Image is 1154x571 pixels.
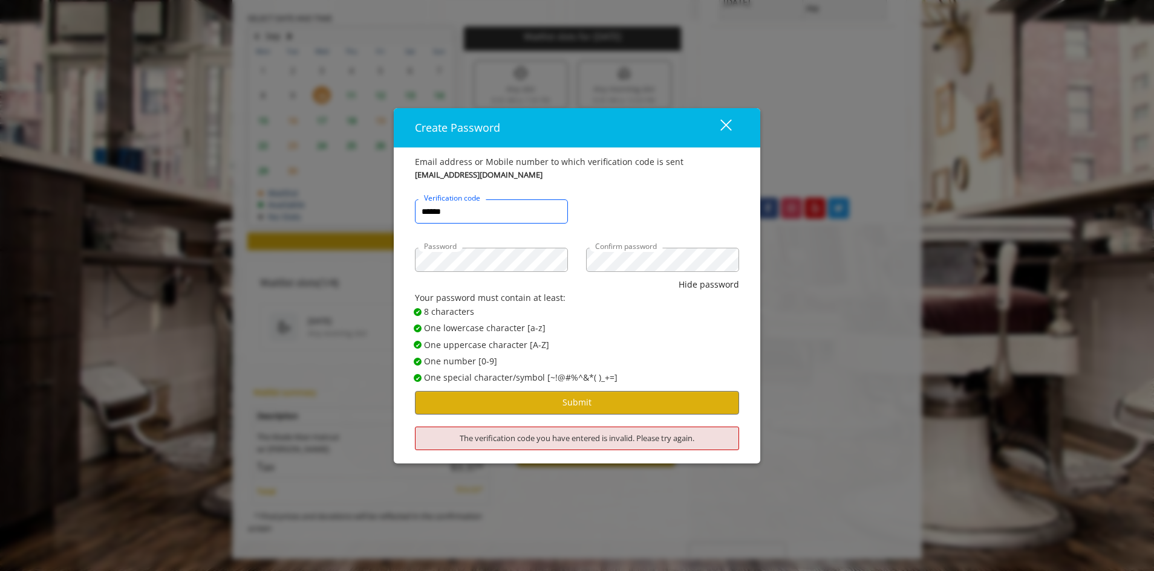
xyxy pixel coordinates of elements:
[679,278,739,291] button: Hide password
[415,120,500,135] span: Create Password
[415,248,568,272] input: Password
[424,321,546,335] span: One lowercase character [a-z]
[416,323,420,333] span: ✔
[415,391,739,415] button: Submit
[589,240,663,252] label: Confirm password
[586,248,739,272] input: Confirm password
[418,192,486,204] label: Verification code
[415,169,543,181] b: [EMAIL_ADDRESS][DOMAIN_NAME]
[415,155,739,169] div: Email address or Mobile number to which verification code is sent
[706,118,731,137] div: close dialog
[416,373,420,383] span: ✔
[424,338,549,352] span: One uppercase character [A-Z]
[415,199,568,224] input: Verification code
[416,356,420,366] span: ✔
[698,115,739,140] button: close dialog
[424,355,497,368] span: One number [0-9]
[424,371,618,384] span: One special character/symbol [~!@#%^&*( )_+=]
[416,307,420,317] span: ✔
[416,340,420,350] span: ✔
[415,291,739,305] div: Your password must contain at least:
[415,427,739,450] div: The verification code you have entered is invalid. Please try again.
[418,240,463,252] label: Password
[424,305,474,318] span: 8 characters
